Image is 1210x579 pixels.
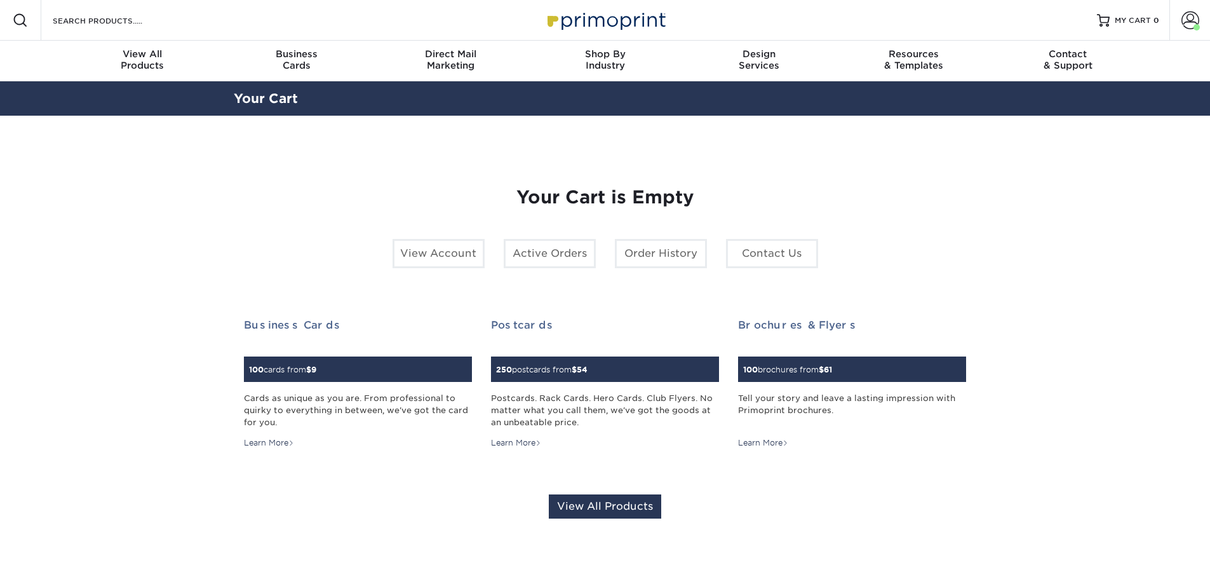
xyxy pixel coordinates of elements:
span: 54 [577,365,588,374]
a: Direct MailMarketing [373,41,528,81]
h2: Business Cards [244,319,472,331]
input: SEARCH PRODUCTS..... [51,13,175,28]
span: Shop By [528,48,682,60]
div: Learn More [244,437,294,449]
span: MY CART [1115,15,1151,26]
div: & Templates [837,48,991,71]
div: Learn More [738,437,788,449]
a: Resources& Templates [837,41,991,81]
small: cards from [249,365,316,374]
span: Direct Mail [373,48,528,60]
span: Design [682,48,837,60]
span: View All [65,48,220,60]
a: Your Cart [234,91,298,106]
span: $ [572,365,577,374]
span: Resources [837,48,991,60]
h2: Brochures & Flyers [738,319,966,331]
div: Marketing [373,48,528,71]
div: Products [65,48,220,71]
h1: Your Cart is Empty [244,187,967,208]
div: Industry [528,48,682,71]
a: View Account [393,239,485,268]
span: 0 [1153,16,1159,25]
a: Postcards 250postcards from$54 Postcards. Rack Cards. Hero Cards. Club Flyers. No matter what you... [491,319,719,449]
h2: Postcards [491,319,719,331]
div: Learn More [491,437,541,449]
img: Primoprint [542,6,669,34]
a: Contact Us [726,239,818,268]
div: Tell your story and leave a lasting impression with Primoprint brochures. [738,392,966,429]
div: Postcards. Rack Cards. Hero Cards. Club Flyers. No matter what you call them, we've got the goods... [491,392,719,429]
span: $ [306,365,311,374]
span: 100 [249,365,264,374]
a: BusinessCards [219,41,373,81]
span: 250 [496,365,512,374]
a: View AllProducts [65,41,220,81]
div: Cards as unique as you are. From professional to quirky to everything in between, we've got the c... [244,392,472,429]
span: 9 [311,365,316,374]
a: Shop ByIndustry [528,41,682,81]
a: Order History [615,239,707,268]
a: Contact& Support [991,41,1145,81]
a: Business Cards 100cards from$9 Cards as unique as you are. From professional to quirky to everyth... [244,319,472,449]
a: Brochures & Flyers 100brochures from$61 Tell your story and leave a lasting impression with Primo... [738,319,966,449]
span: Business [219,48,373,60]
small: brochures from [743,365,832,374]
span: 61 [824,365,832,374]
small: postcards from [496,365,588,374]
div: & Support [991,48,1145,71]
span: Contact [991,48,1145,60]
a: DesignServices [682,41,837,81]
div: Services [682,48,837,71]
a: Active Orders [504,239,596,268]
span: $ [819,365,824,374]
div: Cards [219,48,373,71]
span: 100 [743,365,758,374]
a: View All Products [549,494,661,519]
